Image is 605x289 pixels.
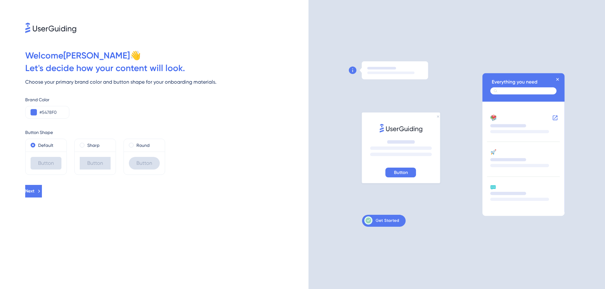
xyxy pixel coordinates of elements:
div: Button [129,157,160,170]
div: Button [31,157,61,170]
div: Brand Color [25,96,308,103]
div: Button [80,157,111,170]
span: Next [25,187,34,195]
div: Choose your primary brand color and button shape for your onboarding materials. [25,78,308,86]
label: Sharp [87,142,100,149]
button: Next [25,185,42,197]
div: Welcome [PERSON_NAME] 👋 [25,49,308,62]
label: Default [38,142,53,149]
label: Round [136,142,150,149]
div: Button Shape [25,129,308,136]
div: Let ' s decide how your content will look. [25,62,308,75]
